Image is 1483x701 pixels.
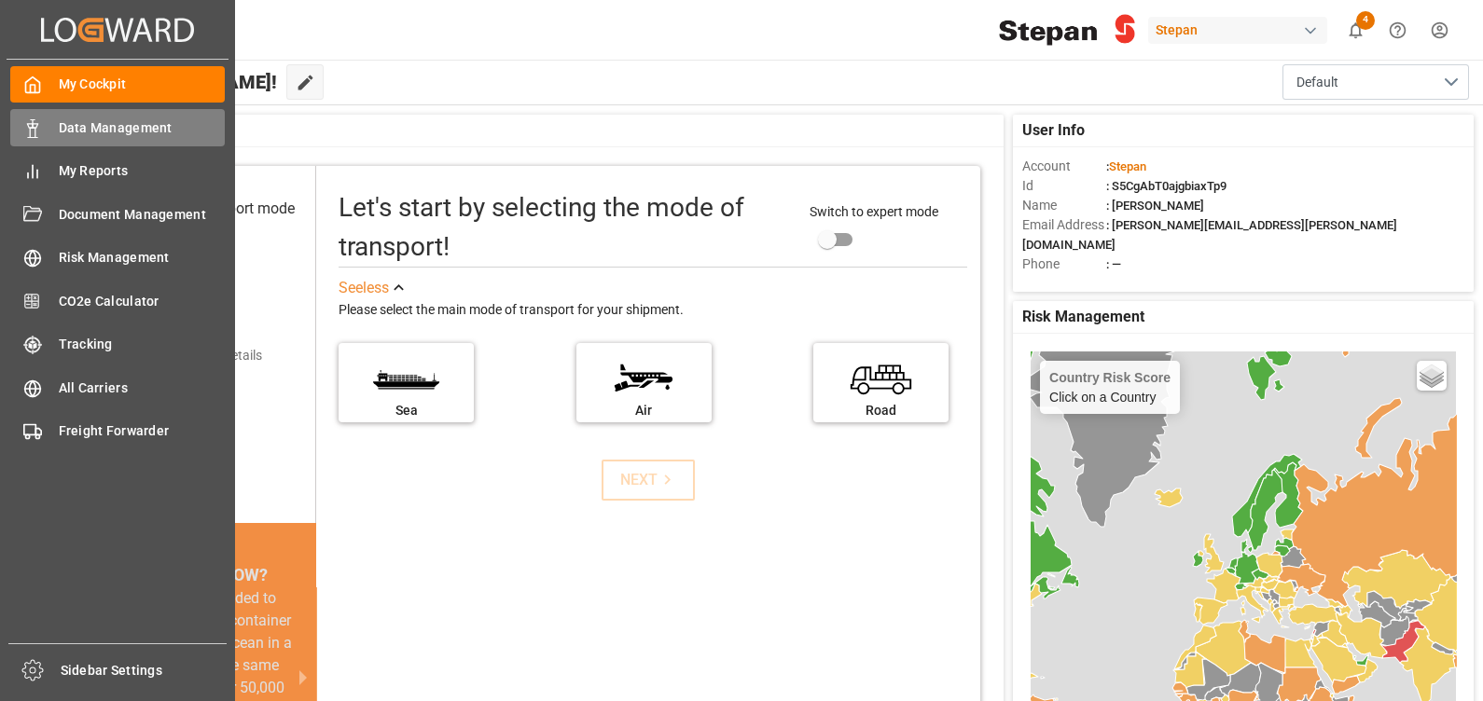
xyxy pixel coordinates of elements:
span: Sidebar Settings [61,661,228,680]
span: Risk Management [59,248,226,268]
span: : — [1106,257,1121,271]
span: All Carriers [59,378,226,398]
a: CO2e Calculator [10,282,225,319]
span: Stepan [1109,159,1146,173]
a: Data Management [10,109,225,145]
div: Air [586,401,702,420]
span: Freight Forwarder [59,421,226,441]
span: Name [1022,196,1106,215]
div: Sea [348,401,464,420]
span: Data Management [59,118,226,138]
button: NEXT [602,460,695,501]
div: Click on a Country [1049,370,1171,405]
div: Add shipping details [146,346,262,365]
a: Document Management [10,196,225,232]
span: Default [1296,73,1338,92]
a: My Reports [10,153,225,189]
span: My Reports [59,161,226,181]
span: : Shipper [1106,277,1153,291]
span: Phone [1022,254,1106,274]
span: Tracking [59,335,226,354]
span: My Cockpit [59,75,226,94]
span: Account [1022,157,1106,176]
span: : [PERSON_NAME][EMAIL_ADDRESS][PERSON_NAME][DOMAIN_NAME] [1022,218,1397,252]
span: : S5CgAbT0ajgbiaxTp9 [1106,179,1227,193]
a: My Cockpit [10,66,225,103]
span: Risk Management [1022,306,1144,328]
h4: Country Risk Score [1049,370,1171,385]
a: Risk Management [10,240,225,276]
img: Stepan_Company_logo.svg.png_1713531530.png [999,14,1135,47]
a: Freight Forwarder [10,413,225,449]
div: See less [339,277,389,299]
a: All Carriers [10,369,225,405]
span: Switch to expert mode [810,204,938,219]
span: : [1106,159,1146,173]
span: Email Address [1022,215,1106,235]
div: Please select the main mode of transport for your shipment. [339,299,967,322]
button: open menu [1282,64,1469,100]
a: Layers [1417,361,1447,391]
span: : [PERSON_NAME] [1106,199,1204,213]
div: Road [823,401,939,420]
div: NEXT [620,469,677,491]
div: Let's start by selecting the mode of transport! [339,188,791,267]
span: User Info [1022,119,1085,142]
span: Account Type [1022,274,1106,294]
a: Tracking [10,326,225,363]
span: Id [1022,176,1106,196]
span: Document Management [59,205,226,225]
span: CO2e Calculator [59,292,226,311]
